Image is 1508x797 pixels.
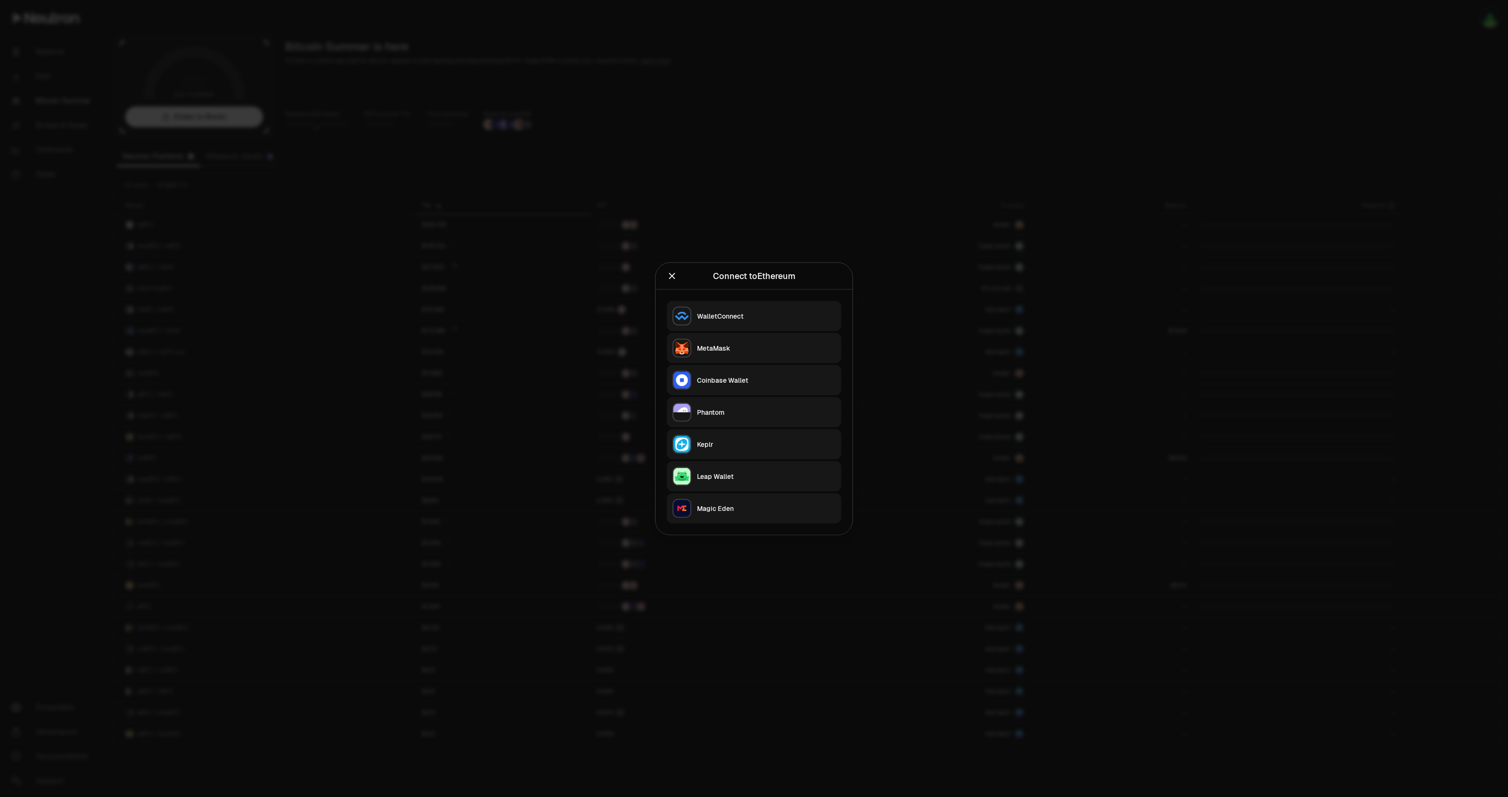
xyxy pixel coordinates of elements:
[673,435,690,452] img: Keplr
[667,397,841,427] button: PhantomPhantom
[697,503,836,513] div: Magic Eden
[673,403,690,420] img: Phantom
[713,269,795,282] div: Connect to Ethereum
[697,343,836,353] div: MetaMask
[673,307,690,324] img: WalletConnect
[697,375,836,385] div: Coinbase Wallet
[667,429,841,459] button: KeplrKeplr
[667,365,841,395] button: Coinbase WalletCoinbase Wallet
[667,301,841,331] button: WalletConnectWalletConnect
[673,500,690,517] img: Magic Eden
[697,471,836,481] div: Leap Wallet
[673,371,690,388] img: Coinbase Wallet
[667,333,841,363] button: MetaMaskMetaMask
[673,468,690,485] img: Leap Wallet
[697,407,836,417] div: Phantom
[697,439,836,449] div: Keplr
[667,461,841,491] button: Leap WalletLeap Wallet
[697,311,836,320] div: WalletConnect
[667,269,677,282] button: Close
[667,493,841,523] button: Magic EdenMagic Eden
[673,339,690,356] img: MetaMask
